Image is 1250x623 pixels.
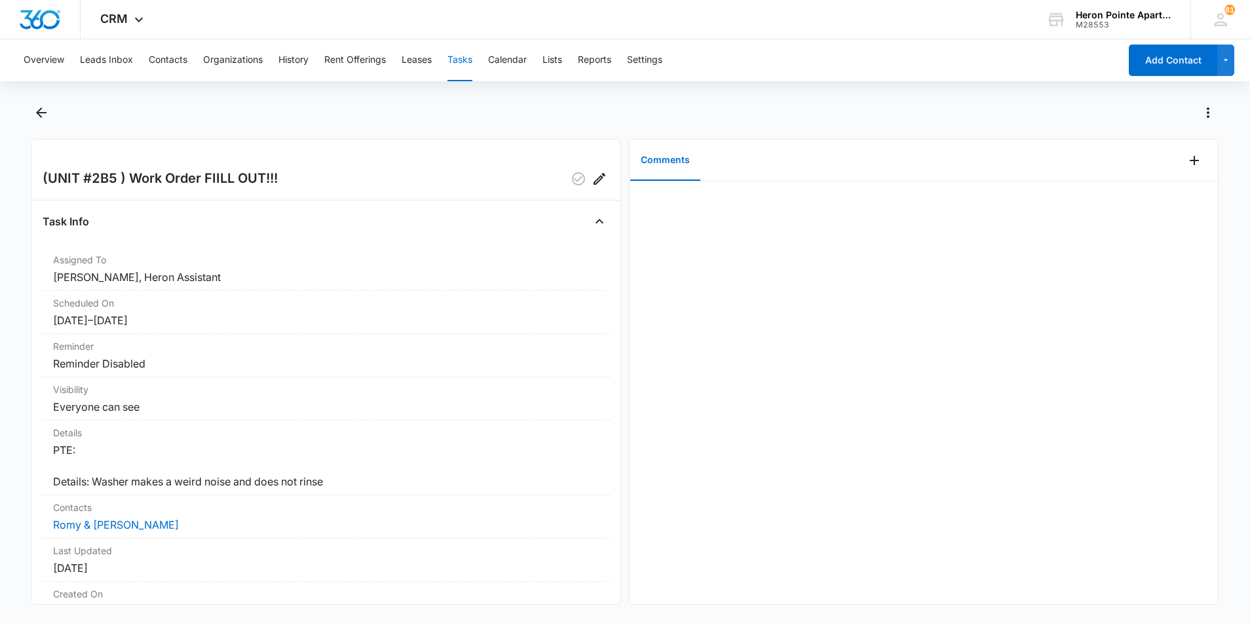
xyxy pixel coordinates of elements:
div: ReminderReminder Disabled [43,334,610,377]
button: Close [589,211,610,232]
dt: Created On [53,587,599,601]
div: Last Updated[DATE] [43,538,610,582]
button: Add Contact [1129,45,1217,76]
dd: [DATE] [53,603,599,619]
div: account id [1076,20,1171,29]
dd: [DATE] – [DATE] [53,312,599,328]
div: Assigned To[PERSON_NAME], Heron Assistant [43,248,610,291]
button: Reports [578,39,611,81]
dd: [PERSON_NAME], Heron Assistant [53,269,599,285]
span: 81 [1224,5,1235,15]
button: Leases [402,39,432,81]
div: Scheduled On[DATE]–[DATE] [43,291,610,334]
button: Overview [24,39,64,81]
button: Leads Inbox [80,39,133,81]
button: Contacts [149,39,187,81]
dd: Reminder Disabled [53,356,599,371]
button: Edit [589,168,610,189]
button: Organizations [203,39,263,81]
dt: Reminder [53,339,599,353]
dt: Contacts [53,500,599,514]
button: Calendar [488,39,527,81]
div: ContactsRomy & [PERSON_NAME] [43,495,610,538]
a: Romy & [PERSON_NAME] [53,518,179,531]
button: Settings [627,39,662,81]
button: Tasks [447,39,472,81]
div: VisibilityEveryone can see [43,377,610,421]
dd: Everyone can see [53,399,599,415]
div: account name [1076,10,1171,20]
dt: Visibility [53,383,599,396]
button: Add Comment [1184,150,1205,171]
dd: PTE: Details: Washer makes a weird noise and does not rinse [53,442,599,489]
dt: Details [53,426,599,440]
button: Comments [630,140,700,181]
button: Rent Offerings [324,39,386,81]
h2: (UNIT #2B5 ) Work Order FIILL OUT!!! [43,168,278,189]
dt: Last Updated [53,544,599,557]
dt: Assigned To [53,253,599,267]
span: CRM [100,12,128,26]
div: notifications count [1224,5,1235,15]
button: Lists [542,39,562,81]
dd: [DATE] [53,560,599,576]
div: DetailsPTE: Details: Washer makes a weird noise and does not rinse [43,421,610,495]
button: History [278,39,309,81]
h4: Task Info [43,214,89,229]
button: Back [31,102,52,123]
dt: Scheduled On [53,296,599,310]
button: Actions [1198,102,1219,123]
